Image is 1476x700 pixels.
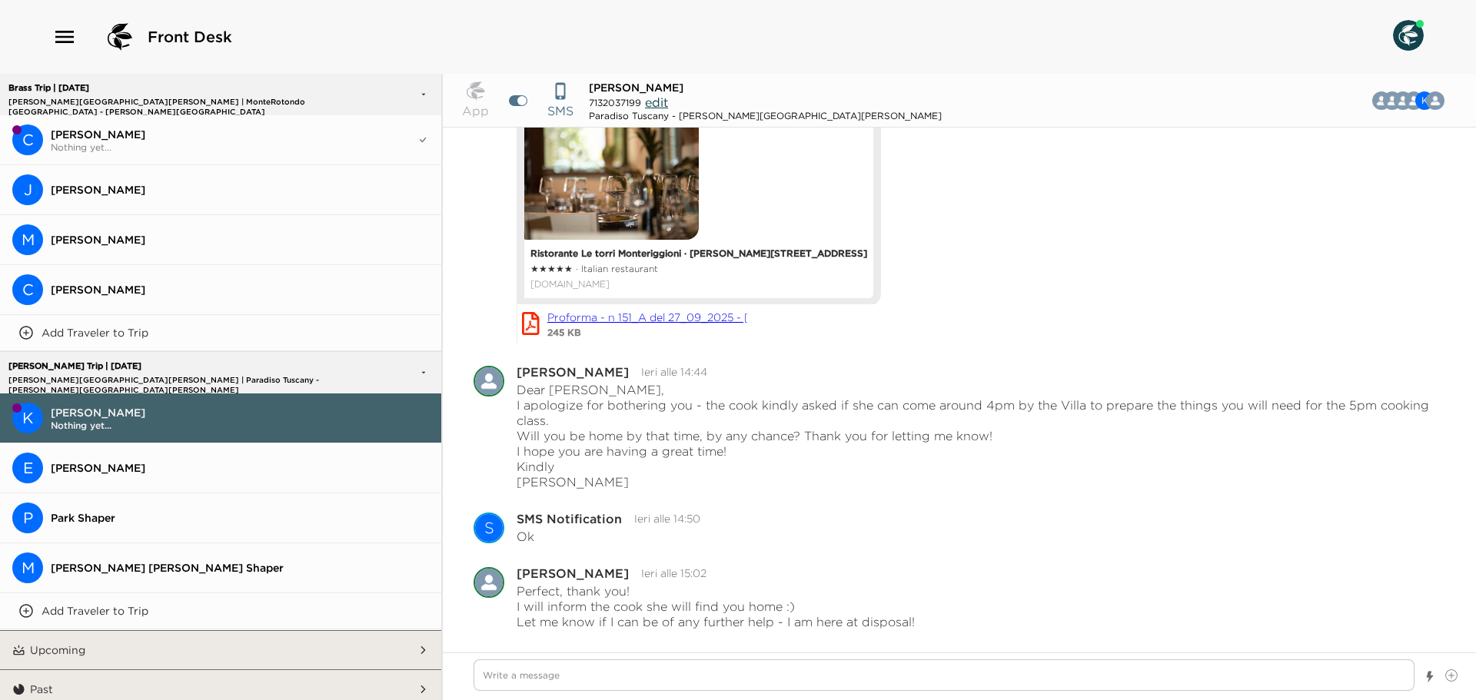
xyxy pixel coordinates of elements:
p: [PERSON_NAME] Trip | [DATE] [5,361,337,371]
span: [PERSON_NAME] [51,283,429,297]
time: 2025-10-01T12:50:13.950Z [634,512,700,526]
div: P [12,503,43,533]
div: Mary Eliza Shaper [12,552,43,583]
button: Show templates [1424,663,1435,690]
span: [PERSON_NAME] [51,233,429,247]
span: Front Desk [148,26,232,48]
div: M [12,224,43,255]
span: [PERSON_NAME] [51,183,429,197]
div: J [12,174,43,205]
img: A [474,567,504,598]
span: [PERSON_NAME] [51,128,417,141]
span: 7132037199 [589,97,641,108]
span: [PERSON_NAME] [51,406,429,420]
time: 2025-10-01T13:02:19.200Z [641,566,706,580]
div: Arianna Paluffi [474,366,504,396]
div: Park Shaper [12,503,43,533]
div: Kelley Anderson [12,403,43,433]
div: Arianna Paluffi [474,567,504,598]
div: Jeremy Finkelstein [12,174,43,205]
div: [PERSON_NAME] [517,366,629,378]
p: Add Traveler to Trip [42,326,148,340]
p: SMS [547,101,573,120]
div: K [12,403,43,433]
div: C [12,274,43,305]
div: C [12,124,43,155]
p: [PERSON_NAME][GEOGRAPHIC_DATA][PERSON_NAME] | Paradiso Tuscany - [PERSON_NAME][GEOGRAPHIC_DATA][P... [5,375,337,385]
div: Melissa Grobmyer [12,224,43,255]
textarea: Write a message [474,659,1414,691]
p: Brass Trip | [DATE] [5,83,337,93]
p: Ok [517,529,534,544]
div: SMS Notification [474,513,504,543]
div: SMS Notification [517,513,622,525]
div: S [475,513,503,543]
img: A [474,366,504,396]
p: Dear [PERSON_NAME], I apologize for bothering you - the cook kindly asked if she can come around ... [517,382,1445,489]
a: Allegato [530,277,867,292]
img: C [1426,91,1444,110]
div: Casali di Casole Concierge Team [1426,91,1444,110]
p: App [462,101,489,120]
div: M [12,552,43,583]
span: [PERSON_NAME] [589,81,683,95]
div: Catherine Brass [12,274,43,305]
p: Perfect, thank you! I will inform the cook she will find you home :) Let me know if I can be of a... [517,583,915,629]
p: Upcoming [30,643,85,657]
div: Paradiso Tuscany - [PERSON_NAME][GEOGRAPHIC_DATA][PERSON_NAME] [589,110,942,121]
img: User [1393,20,1424,51]
span: Nothing yet... [51,420,429,431]
img: logo [101,18,138,55]
span: Park Shaper [51,511,429,525]
span: Nothing yet... [51,141,417,153]
time: 2025-10-01T12:44:04.246Z [641,365,707,379]
span: edit [645,95,668,110]
div: Eric Anderson [12,453,43,483]
div: E [12,453,43,483]
p: [PERSON_NAME][GEOGRAPHIC_DATA][PERSON_NAME] | MonteRotondo [GEOGRAPHIC_DATA] - [PERSON_NAME][GEOG... [5,97,337,107]
p: Add Traveler to Trip [42,604,148,618]
p: Past [30,682,53,696]
div: [PERSON_NAME] [517,567,629,579]
a: Allegato [547,309,859,326]
div: Casali di Casole Concierge Team [12,124,43,155]
button: CKDBCA [1385,85,1457,116]
span: [PERSON_NAME] [PERSON_NAME] Shaper [51,561,429,575]
span: [PERSON_NAME] [51,461,429,475]
button: Upcoming [25,631,417,669]
span: 245 kB [547,327,581,338]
